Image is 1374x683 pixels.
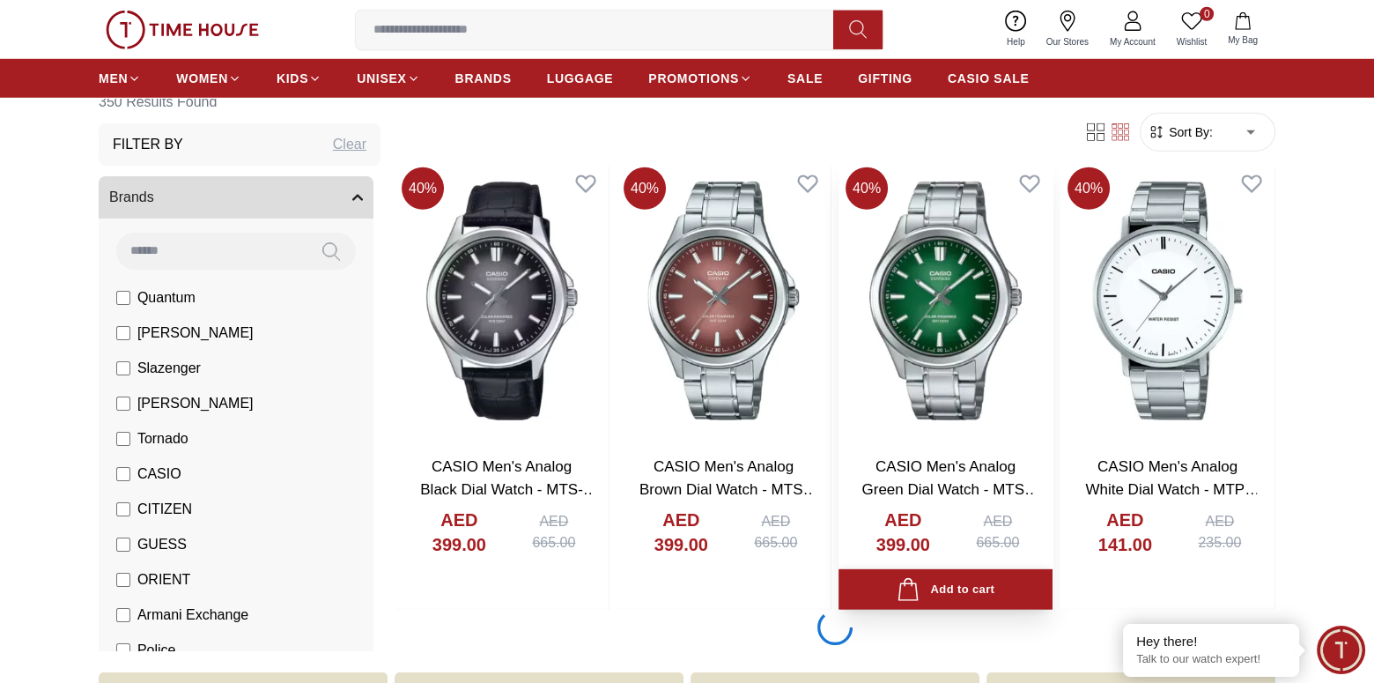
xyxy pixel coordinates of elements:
[1200,7,1214,21] span: 0
[137,393,254,414] span: [PERSON_NAME]
[137,287,196,308] span: Quantum
[137,605,248,626] span: Armani Exchange
[176,70,228,87] span: WOMEN
[617,160,831,442] img: CASIO Men's Analog Brown Dial Watch - MTS-RS100D-5ADF
[739,511,813,553] div: AED 665.00
[99,81,380,123] h6: 350 Results Found
[1000,35,1032,48] span: Help
[333,134,366,155] div: Clear
[277,63,321,94] a: KIDS
[1078,508,1172,557] h4: AED 141.00
[838,160,1053,442] img: CASIO Men's Analog Green Dial Watch - MTS-RS100D-3AVDF
[116,643,130,657] input: Police
[1170,35,1214,48] span: Wishlist
[116,502,130,516] input: CITIZEN
[455,63,512,94] a: BRANDS
[116,432,130,446] input: Tornado
[948,63,1030,94] a: CASIO SALE
[787,63,823,94] a: SALE
[639,458,817,520] a: CASIO Men's Analog Brown Dial Watch - MTS-RS100D-5ADF
[897,578,994,602] div: Add to cart
[1103,35,1163,48] span: My Account
[517,511,591,553] div: AED 665.00
[137,640,176,661] span: Police
[838,569,1053,611] button: Add to cart
[1136,652,1286,667] p: Talk to our watch expert!
[858,70,912,87] span: GIFTING
[137,499,192,520] span: CITIZEN
[1036,7,1099,52] a: Our Stores
[624,167,666,210] span: 40 %
[861,458,1039,520] a: CASIO Men's Analog Green Dial Watch - MTS-RS100D-3AVDF
[277,70,308,87] span: KIDS
[1136,633,1286,650] div: Hey there!
[109,187,154,208] span: Brands
[858,63,912,94] a: GIFTING
[1148,123,1213,141] button: Sort By:
[357,63,419,94] a: UNISEX
[137,358,201,379] span: Slazenger
[106,11,259,49] img: ...
[402,167,444,210] span: 40 %
[137,428,188,449] span: Tornado
[961,511,1035,553] div: AED 665.00
[648,70,739,87] span: PROMOTIONS
[996,7,1036,52] a: Help
[1039,35,1096,48] span: Our Stores
[116,538,130,552] input: GUESS
[99,176,373,219] button: Brands
[1085,458,1259,520] a: CASIO Men's Analog White Dial Watch - MTP-VT04D-7EDF
[357,70,406,87] span: UNISEX
[137,569,190,590] span: ORIENT
[176,63,241,94] a: WOMEN
[412,508,506,557] h4: AED 399.00
[1166,7,1217,52] a: 0Wishlist
[1165,123,1213,141] span: Sort By:
[116,361,130,375] input: Slazenger
[137,323,254,344] span: [PERSON_NAME]
[1217,9,1268,50] button: My Bag
[948,70,1030,87] span: CASIO SALE
[1183,511,1257,553] div: AED 235.00
[1060,160,1274,442] img: CASIO Men's Analog White Dial Watch - MTP-VT04D-7EDF
[137,534,187,555] span: GUESS
[99,63,141,94] a: MEN
[547,70,614,87] span: LUGGAGE
[547,63,614,94] a: LUGGAGE
[1221,33,1265,47] span: My Bag
[648,63,752,94] a: PROMOTIONS
[99,70,128,87] span: MEN
[787,70,823,87] span: SALE
[116,291,130,305] input: Quantum
[455,70,512,87] span: BRANDS
[113,134,183,155] h3: Filter By
[856,508,950,557] h4: AED 399.00
[395,160,609,442] img: CASIO Men's Analog Black Dial Watch - MTS-RS100L-1AVDF
[116,326,130,340] input: [PERSON_NAME]
[116,467,130,481] input: CASIO
[420,458,598,520] a: CASIO Men's Analog Black Dial Watch - MTS-RS100L-1AVDF
[137,464,181,485] span: CASIO
[116,397,130,411] input: [PERSON_NAME]
[634,508,728,557] h4: AED 399.00
[1067,167,1110,210] span: 40 %
[846,167,888,210] span: 40 %
[116,573,130,587] input: ORIENT
[116,608,130,622] input: Armani Exchange
[1317,626,1365,674] div: Chat Widget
